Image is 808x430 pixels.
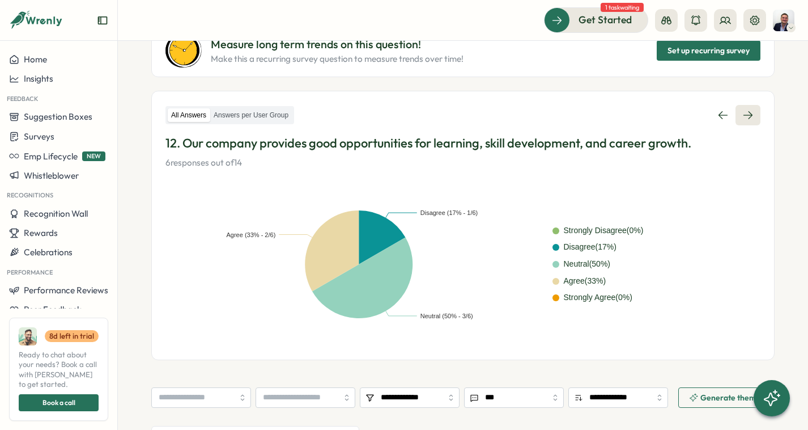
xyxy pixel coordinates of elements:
[97,15,108,26] button: Expand sidebar
[564,258,611,271] div: Neutral ( 50 %)
[564,241,616,254] div: Disagree ( 17 %)
[168,108,210,123] label: All Answers
[42,395,75,411] span: Book a call
[564,275,606,288] div: Agree ( 33 %)
[82,151,105,161] span: NEW
[165,134,760,152] p: 12. Our company provides good opportunities for learning, skill development, and career growth.
[601,3,644,12] span: 1 task waiting
[24,208,88,219] span: Recognition Wall
[773,10,794,31] img: Hugh O'Brien
[564,225,644,237] div: Strongly Disagree ( 0 %)
[24,247,73,258] span: Celebrations
[45,330,99,343] a: 8d left in trial
[564,292,632,304] div: Strongly Agree ( 0 %)
[226,231,275,238] text: Agree (33% - 2/6)
[667,47,750,54] div: Set up recurring survey
[544,7,648,32] button: Get Started
[579,12,632,27] span: Get Started
[24,111,92,122] span: Suggestion Boxes
[24,170,79,181] span: Whistleblower
[211,36,463,53] p: Measure long term trends on this question!
[24,304,82,315] span: Peer Feedback
[19,394,99,411] button: Book a call
[165,157,760,169] p: 6 responses out of 14
[700,394,764,402] span: Generate themes
[24,227,58,238] span: Rewards
[24,54,47,65] span: Home
[211,53,463,65] p: Make this a recurring survey question to measure trends over time!
[678,387,775,408] button: Generate themes
[24,285,108,296] span: Performance Reviews
[420,313,473,319] text: Neutral (50% - 3/6)
[657,40,760,61] button: Set up recurring survey
[19,350,99,390] span: Ready to chat about your needs? Book a call with [PERSON_NAME] to get started.
[210,108,292,123] label: Answers per User Group
[24,151,78,162] span: Emp Lifecycle
[19,327,37,345] img: Ali Khan
[420,209,478,216] text: Disagree (17% - 1/6)
[24,131,54,142] span: Surveys
[24,73,53,84] span: Insights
